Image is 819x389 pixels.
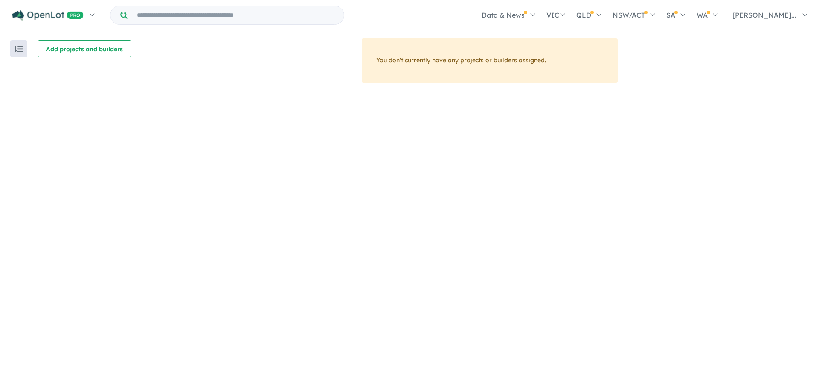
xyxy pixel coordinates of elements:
img: sort.svg [15,46,23,52]
button: Add projects and builders [38,40,131,57]
span: [PERSON_NAME]... [732,11,796,19]
div: You don't currently have any projects or builders assigned. [362,38,618,83]
img: Openlot PRO Logo White [12,10,84,21]
input: Try estate name, suburb, builder or developer [129,6,342,24]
